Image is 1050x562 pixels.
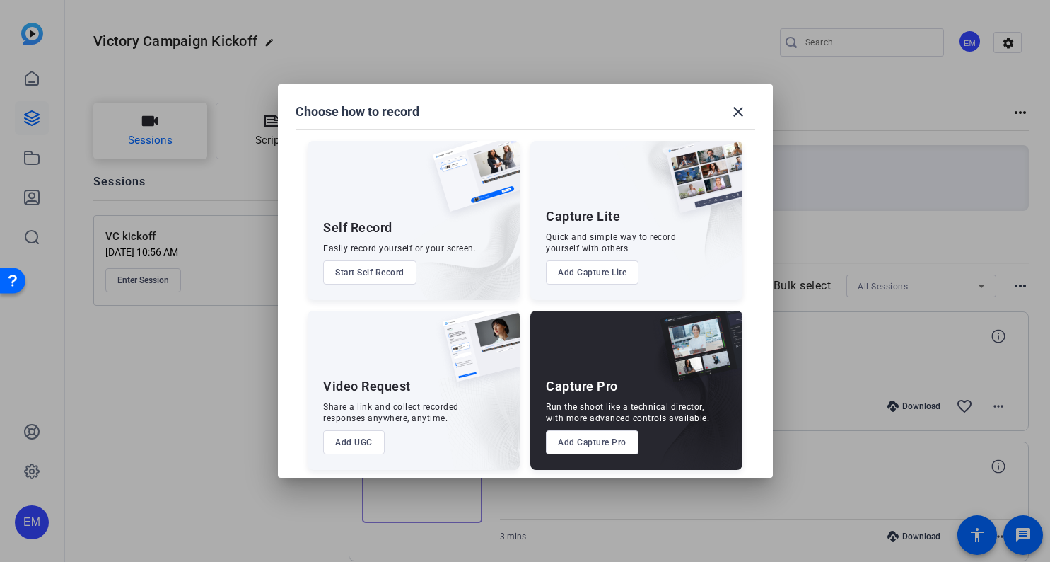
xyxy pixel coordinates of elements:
[655,141,742,227] img: capture-lite.png
[616,141,742,282] img: embarkstudio-capture-lite.png
[438,355,520,470] img: embarkstudio-ugc-content.png
[323,430,385,454] button: Add UGC
[323,219,392,236] div: Self Record
[296,103,419,120] h1: Choose how to record
[546,208,620,225] div: Capture Lite
[546,401,709,424] div: Run the shoot like a technical director, with more advanced controls available.
[397,171,520,300] img: embarkstudio-self-record.png
[323,378,411,395] div: Video Request
[649,311,742,397] img: capture-pro.png
[546,430,638,454] button: Add Capture Pro
[323,401,459,424] div: Share a link and collect recorded responses anywhere, anytime.
[422,141,520,226] img: self-record.png
[323,243,476,254] div: Easily record yourself or your screen.
[638,328,742,470] img: embarkstudio-capture-pro.png
[730,103,747,120] mat-icon: close
[546,378,618,395] div: Capture Pro
[323,260,416,285] button: Start Self Record
[432,311,520,396] img: ugc-content.png
[546,231,676,254] div: Quick and simple way to record yourself with others.
[546,260,638,285] button: Add Capture Lite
